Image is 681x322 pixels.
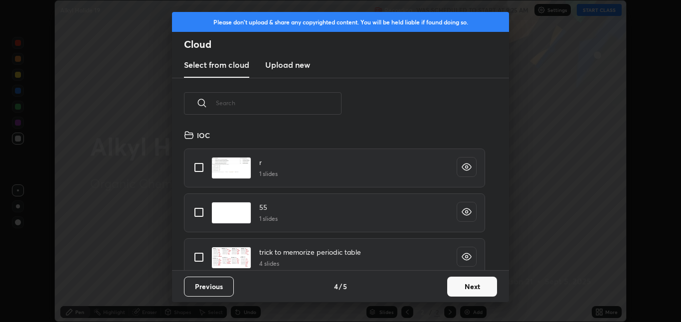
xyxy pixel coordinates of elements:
[197,130,210,141] h4: IOC
[211,157,251,179] img: 1705155738G7OS79.pdf
[259,259,361,268] h5: 4 slides
[172,126,497,270] div: grid
[172,12,509,32] div: Please don't upload & share any copyrighted content. You will be held liable if found doing so.
[184,59,249,71] h3: Select from cloud
[265,59,310,71] h3: Upload new
[259,169,278,178] h5: 1 slides
[216,82,341,124] input: Search
[334,281,338,292] h4: 4
[259,202,278,212] h4: 55
[343,281,347,292] h4: 5
[211,247,251,269] img: 1721883701YQ0P7E.pdf
[259,214,278,223] h5: 1 slides
[259,247,361,257] h4: trick to memorize periodic table
[211,202,251,224] img: 1707153369JRKFD0.pdf
[184,277,234,297] button: Previous
[259,157,278,167] h4: r
[184,38,509,51] h2: Cloud
[339,281,342,292] h4: /
[447,277,497,297] button: Next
